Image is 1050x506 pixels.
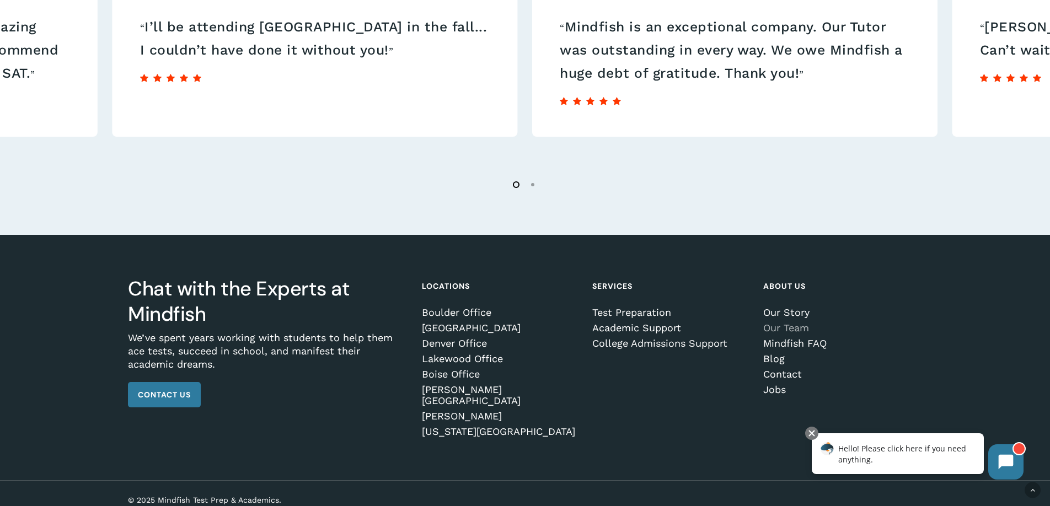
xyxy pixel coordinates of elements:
[422,307,577,318] a: Boulder Office
[560,15,910,85] p: Mindfish is an exceptional company. Our Tutor was outstanding in every way. We owe Mindfish a hug...
[422,411,577,422] a: [PERSON_NAME]
[525,176,542,192] li: Page dot 2
[422,353,577,364] a: Lakewood Office
[128,494,449,506] p: © 2025 Mindfish Test Prep & Academics.
[128,276,406,327] h3: Chat with the Experts at Mindfish
[980,22,985,34] span: “
[560,22,565,34] span: “
[422,369,577,380] a: Boise Office
[763,384,918,395] a: Jobs
[422,322,577,333] a: [GEOGRAPHIC_DATA]
[763,276,918,296] h4: About Us
[763,322,918,333] a: Our Team
[30,68,35,80] span: ”
[422,426,577,437] a: [US_STATE][GEOGRAPHIC_DATA]
[763,307,918,318] a: Our Story
[799,68,804,80] span: ”
[128,331,406,382] p: We’ve spent years working with students to help them ace tests, succeed in school, and manifest t...
[128,382,201,407] a: Contact Us
[389,45,394,57] span: ”
[422,276,577,296] h4: Locations
[800,424,1035,491] iframe: Chatbot
[422,384,577,406] a: [PERSON_NAME][GEOGRAPHIC_DATA]
[592,338,747,349] a: College Admissions Support
[140,22,145,34] span: “
[592,322,747,333] a: Academic Support
[592,276,747,296] h4: Services
[763,369,918,380] a: Contact
[763,338,918,349] a: Mindfish FAQ
[508,176,525,192] li: Page dot 1
[138,389,191,400] span: Contact Us
[763,353,918,364] a: Blog
[140,15,490,62] p: I’ll be attending [GEOGRAPHIC_DATA] in the fall... I couldn’t have done it without you!
[592,307,747,318] a: Test Preparation
[422,338,577,349] a: Denver Office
